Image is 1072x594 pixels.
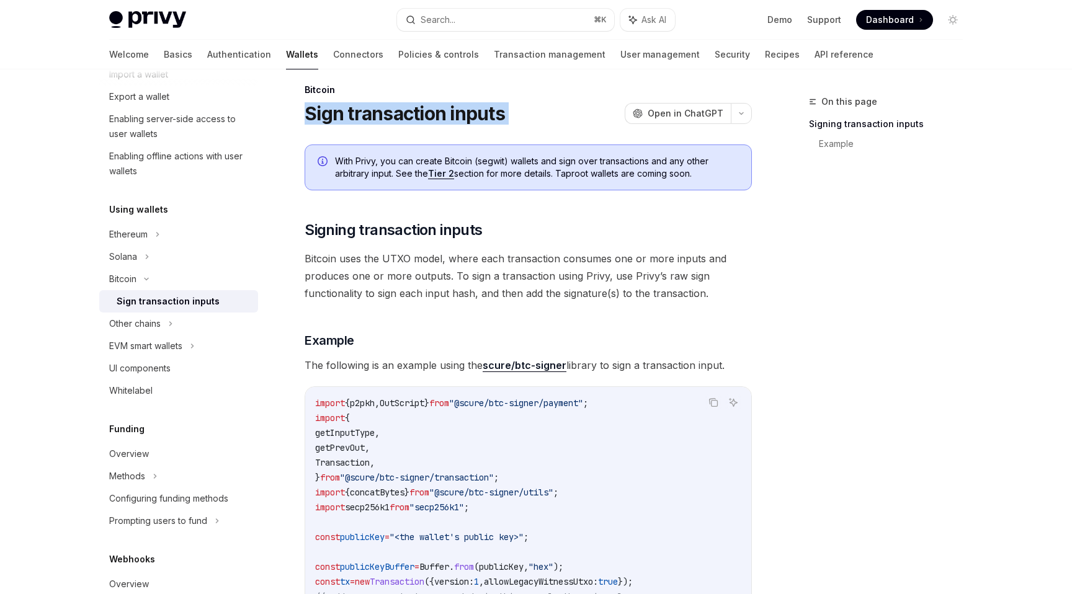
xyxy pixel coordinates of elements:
[99,290,258,313] a: Sign transaction inputs
[109,227,148,242] div: Ethereum
[620,9,675,31] button: Ask AI
[340,561,414,572] span: publicKeyBuffer
[305,102,505,125] h1: Sign transaction inputs
[449,561,454,572] span: .
[99,357,258,379] a: UI components
[390,502,409,513] span: from
[598,576,618,587] span: true
[454,561,474,572] span: from
[715,40,750,69] a: Security
[583,397,588,409] span: ;
[705,394,721,410] button: Copy the contents from the code block
[404,487,409,498] span: }
[483,359,566,372] a: scure/btc-signer
[109,552,155,567] h5: Webhooks
[109,316,161,331] div: Other chains
[109,469,145,484] div: Methods
[809,114,973,134] a: Signing transaction inputs
[305,250,752,302] span: Bitcoin uses the UTXO model, where each transaction consumes one or more inputs and produces one ...
[305,84,752,96] div: Bitcoin
[109,89,169,104] div: Export a wallet
[109,422,145,437] h5: Funding
[315,561,340,572] span: const
[767,14,792,26] a: Demo
[350,487,404,498] span: concatBytes
[286,40,318,69] a: Wallets
[109,577,149,592] div: Overview
[375,397,380,409] span: ,
[529,561,553,572] span: "hex"
[370,457,375,468] span: ,
[109,491,228,506] div: Configuring funding methods
[109,40,149,69] a: Welcome
[474,576,479,587] span: 1
[340,576,350,587] span: tx
[315,576,340,587] span: const
[479,576,484,587] span: ,
[807,14,841,26] a: Support
[421,12,455,27] div: Search...
[725,394,741,410] button: Ask AI
[375,427,380,438] span: ,
[819,134,973,154] a: Example
[648,107,723,120] span: Open in ChatGPT
[109,339,182,353] div: EVM smart wallets
[474,561,479,572] span: (
[625,103,731,124] button: Open in ChatGPT
[484,576,598,587] span: allowLegacyWitnessUtxo:
[350,576,355,587] span: =
[109,513,207,528] div: Prompting users to fund
[618,576,633,587] span: });
[99,379,258,402] a: Whitelabel
[315,427,375,438] span: getInputType
[117,294,220,309] div: Sign transaction inputs
[380,397,424,409] span: OutScript
[315,472,320,483] span: }
[345,487,350,498] span: {
[109,112,251,141] div: Enabling server-side access to user wallets
[424,397,429,409] span: }
[355,576,370,587] span: new
[821,94,877,109] span: On this page
[340,472,494,483] span: "@scure/btc-signer/transaction"
[315,412,345,423] span: import
[765,40,800,69] a: Recipes
[315,531,340,543] span: const
[494,40,605,69] a: Transaction management
[524,561,529,572] span: ,
[109,249,137,264] div: Solana
[350,397,375,409] span: p2pkh
[385,531,390,543] span: =
[397,9,614,31] button: Search...⌘K
[419,561,449,572] span: Buffer
[365,442,370,453] span: ,
[99,86,258,108] a: Export a wallet
[109,383,153,398] div: Whitelabel
[398,40,479,69] a: Policies & controls
[109,272,136,286] div: Bitcoin
[164,40,192,69] a: Basics
[641,14,666,26] span: Ask AI
[315,502,345,513] span: import
[305,220,482,240] span: Signing transaction inputs
[620,40,700,69] a: User management
[553,487,558,498] span: ;
[109,202,168,217] h5: Using wallets
[429,397,449,409] span: from
[109,11,186,29] img: light logo
[429,487,553,498] span: "@scure/btc-signer/utils"
[409,502,464,513] span: "secp256k1"
[424,576,434,587] span: ({
[524,531,529,543] span: ;
[99,443,258,465] a: Overview
[345,397,350,409] span: {
[390,531,524,543] span: "<the wallet's public key>"
[866,14,914,26] span: Dashboard
[315,487,345,498] span: import
[553,561,563,572] span: );
[449,397,583,409] span: "@scure/btc-signer/payment"
[856,10,933,30] a: Dashboard
[109,149,251,179] div: Enabling offline actions with user wallets
[305,357,752,374] span: The following is an example using the library to sign a transaction input.
[305,332,354,349] span: Example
